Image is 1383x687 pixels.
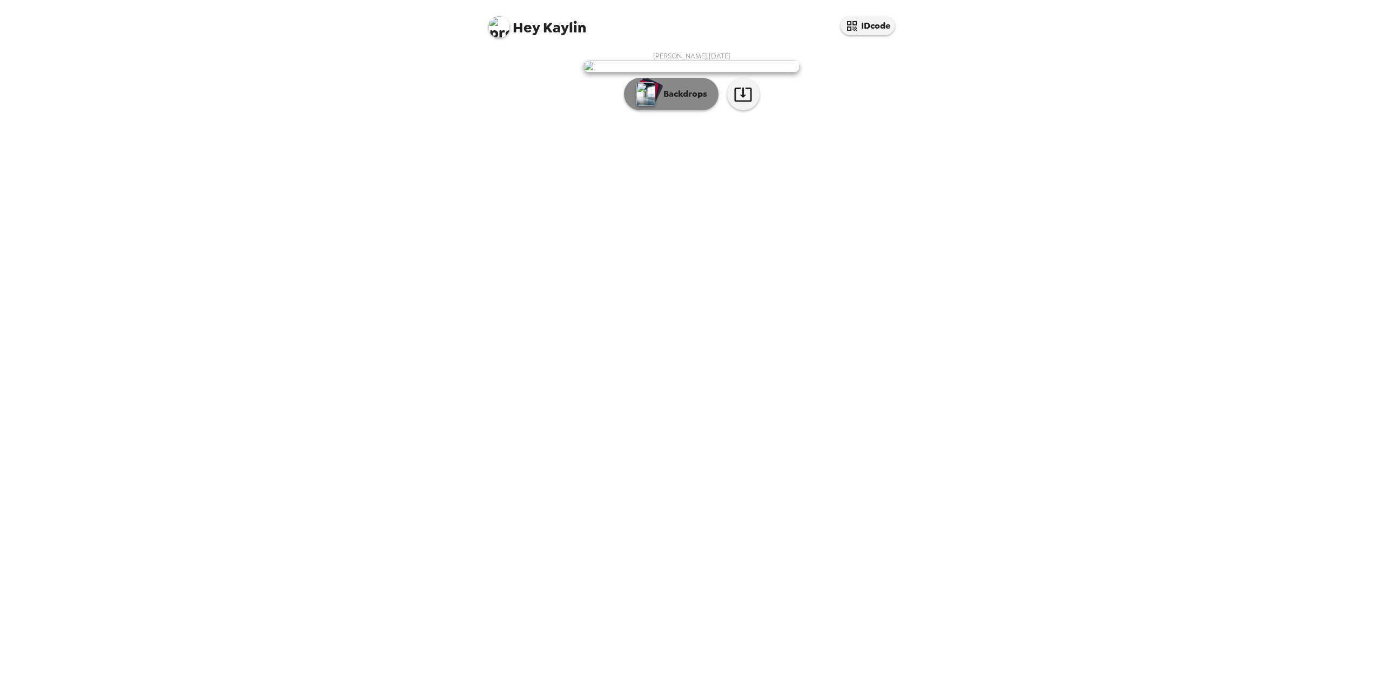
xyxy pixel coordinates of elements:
[658,88,707,101] p: Backdrops
[583,61,800,72] img: user
[653,51,730,61] span: [PERSON_NAME] , [DATE]
[841,16,895,35] button: IDcode
[513,18,540,37] span: Hey
[488,11,586,35] span: Kaylin
[624,78,719,110] button: Backdrops
[488,16,510,38] img: profile pic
